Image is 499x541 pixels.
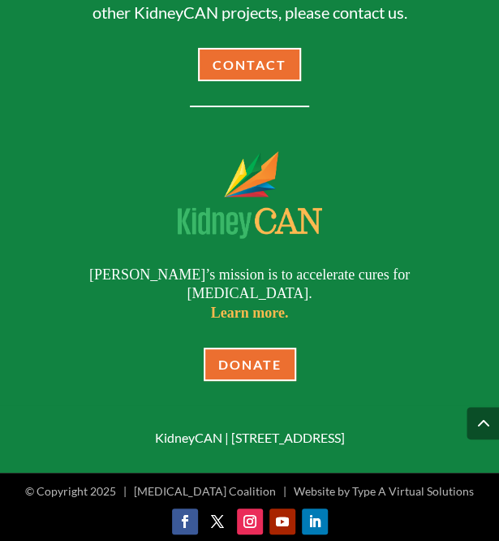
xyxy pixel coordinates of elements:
a: DONATE [204,348,296,381]
a: Follow on LinkedIn [302,509,328,535]
p: [PERSON_NAME]’s mission is to accelerate cures for [MEDICAL_DATA]. [50,266,450,323]
img: Kidney Cancer Research Summit [150,124,350,266]
a: Follow on X [204,509,230,535]
a: Follow on Instagram [237,509,263,535]
a: CONTACT [198,48,301,81]
a: Follow on Facebook [172,509,198,535]
a: Follow on Youtube [269,509,295,535]
span: © Copyright 2025 | [MEDICAL_DATA] Coalition | Website by Type A Virtual Solutions [25,484,474,498]
a: Learn more. [211,305,289,321]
